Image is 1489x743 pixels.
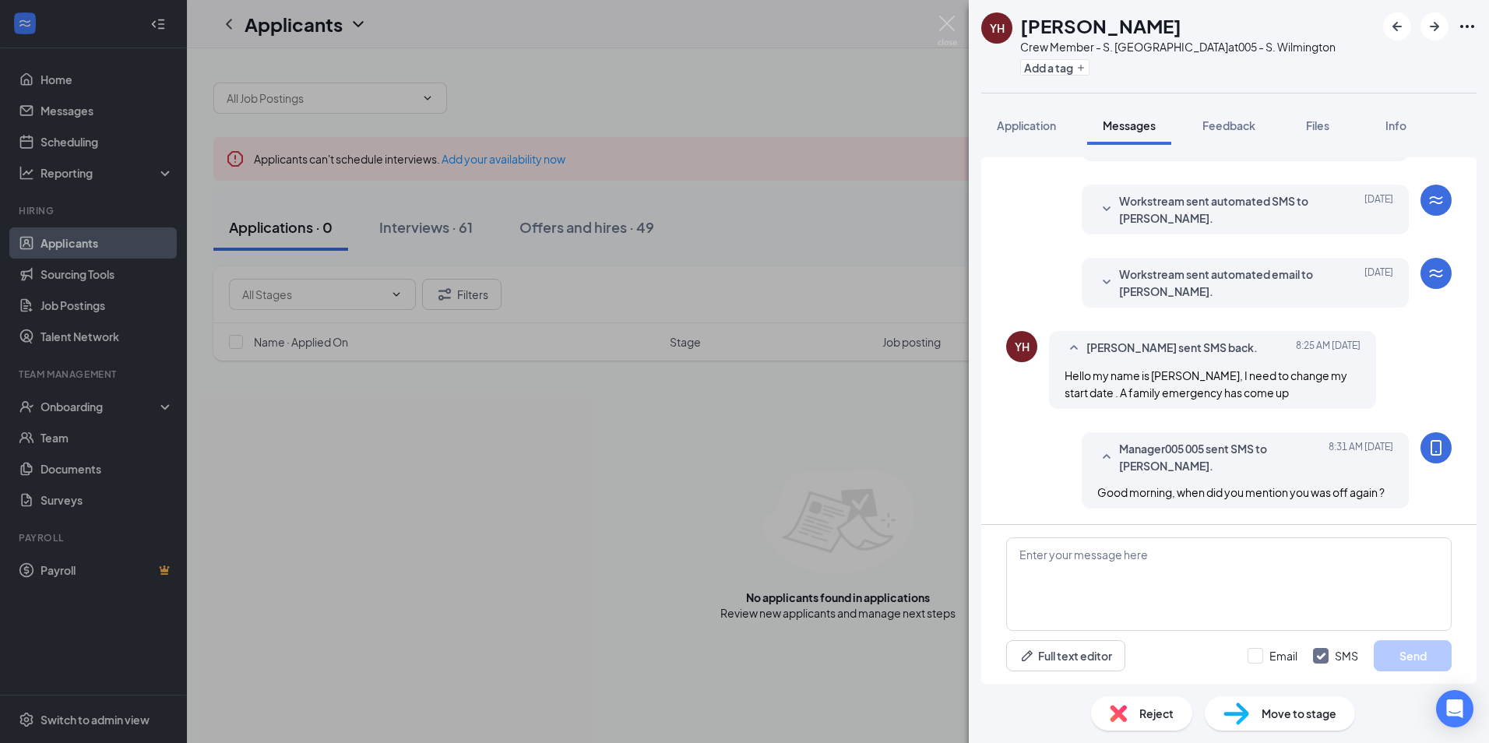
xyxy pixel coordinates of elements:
button: Full text editorPen [1006,640,1125,671]
span: Workstream sent automated SMS to [PERSON_NAME]. [1119,192,1323,227]
button: ArrowRight [1420,12,1449,40]
span: Manager005 005 sent SMS to [PERSON_NAME]. [1119,440,1323,474]
span: [DATE] 8:25 AM [1296,339,1361,357]
span: Good morning, when did you mention you was off again ? [1097,485,1385,499]
svg: WorkstreamLogo [1427,191,1445,210]
span: Application [997,118,1056,132]
span: [DATE] [1364,192,1393,227]
button: ArrowLeftNew [1383,12,1411,40]
svg: SmallChevronUp [1097,448,1116,467]
svg: ArrowRight [1425,17,1444,36]
svg: SmallChevronDown [1097,273,1116,292]
span: Info [1385,118,1406,132]
h1: [PERSON_NAME] [1020,12,1181,39]
span: Files [1306,118,1329,132]
svg: MobileSms [1427,438,1445,457]
svg: SmallChevronUp [1065,339,1083,357]
div: YH [990,20,1005,36]
svg: SmallChevronDown [1097,200,1116,219]
button: Send [1374,640,1452,671]
button: PlusAdd a tag [1020,59,1089,76]
svg: WorkstreamLogo [1427,264,1445,283]
span: Workstream sent automated email to [PERSON_NAME]. [1119,266,1323,300]
span: Messages [1103,118,1156,132]
span: Hello my name is [PERSON_NAME], I need to change my start date . A family emergency has come up [1065,368,1347,400]
span: [DATE] [1364,266,1393,300]
div: Open Intercom Messenger [1436,690,1473,727]
svg: Plus [1076,63,1086,72]
div: YH [1015,339,1030,354]
span: [DATE] 8:31 AM [1329,440,1393,474]
svg: Pen [1019,648,1035,664]
svg: Ellipses [1458,17,1477,36]
span: Move to stage [1262,705,1336,722]
div: Crew Member - S. [GEOGRAPHIC_DATA] at 005 - S. Wilmington [1020,39,1336,55]
span: Feedback [1202,118,1255,132]
svg: ArrowLeftNew [1388,17,1406,36]
span: Reject [1139,705,1174,722]
span: [PERSON_NAME] sent SMS back. [1086,339,1258,357]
